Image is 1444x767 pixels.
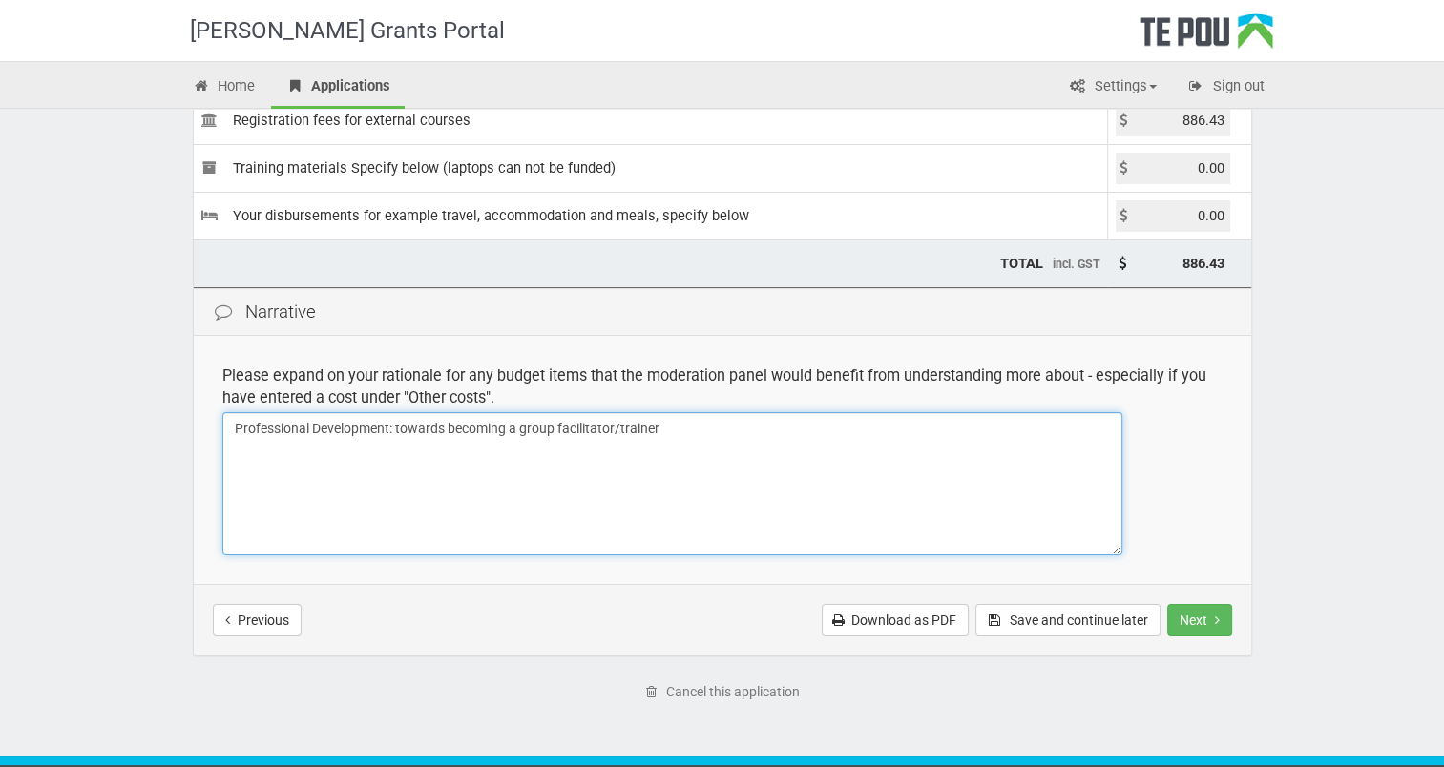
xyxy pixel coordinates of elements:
a: Home [178,67,270,109]
button: Save and continue later [975,604,1161,636]
a: Applications [271,67,405,109]
a: Settings [1055,67,1171,109]
td: Your disbursements for example travel, accommodation and meals, specify below [194,192,1108,239]
a: Cancel this application [632,675,812,708]
div: Te Pou Logo [1140,13,1273,61]
td: Registration fees for external courses [194,96,1108,144]
button: Previous step [213,604,302,636]
a: Download as PDF [822,604,969,636]
td: Training materials Specify below (laptops can not be funded) [194,144,1108,192]
div: Narrative [194,288,1251,337]
a: Sign out [1173,67,1279,109]
td: TOTAL [194,239,1108,287]
span: incl. GST [1053,257,1100,271]
button: Next step [1167,604,1232,636]
div: Please expand on your rationale for any budget items that the moderation panel would benefit from... [222,364,1223,408]
textarea: Professional Development: towards becoming a group facilitator/trainer [222,412,1122,555]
